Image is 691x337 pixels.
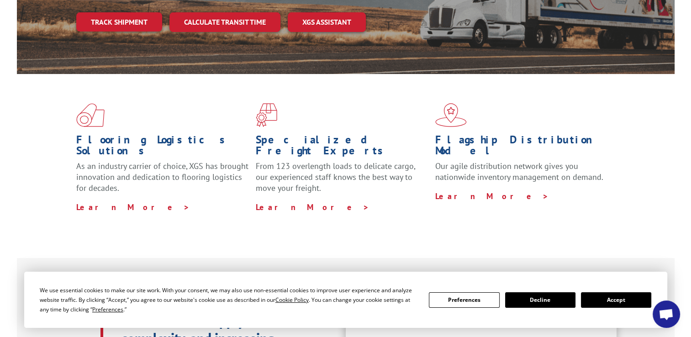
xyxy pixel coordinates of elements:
span: As an industry carrier of choice, XGS has brought innovation and dedication to flooring logistics... [76,161,248,193]
span: Cookie Policy [275,296,309,304]
a: Learn More > [76,202,190,212]
a: Learn More > [256,202,369,212]
p: From 123 overlength loads to delicate cargo, our experienced staff knows the best way to move you... [256,161,428,201]
h1: Flooring Logistics Solutions [76,134,249,161]
span: Our agile distribution network gives you nationwide inventory management on demand. [435,161,603,182]
span: Preferences [92,305,123,313]
h1: Specialized Freight Experts [256,134,428,161]
img: xgs-icon-flagship-distribution-model-red [435,103,467,127]
button: Preferences [429,292,499,308]
a: Learn More > [435,191,549,201]
h1: Flagship Distribution Model [435,134,608,161]
div: We use essential cookies to make our site work. With your consent, we may also use non-essential ... [40,285,418,314]
a: Calculate transit time [169,12,280,32]
div: Cookie Consent Prompt [24,272,667,328]
button: Accept [581,292,651,308]
button: Decline [505,292,575,308]
a: Open chat [653,300,680,328]
a: XGS ASSISTANT [288,12,366,32]
img: xgs-icon-focused-on-flooring-red [256,103,277,127]
a: Track shipment [76,12,162,32]
img: xgs-icon-total-supply-chain-intelligence-red [76,103,105,127]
